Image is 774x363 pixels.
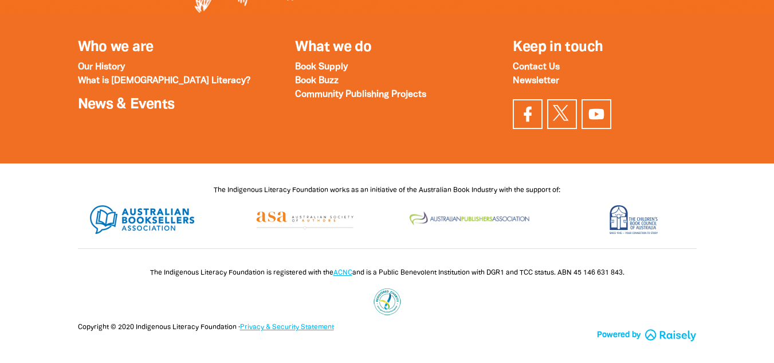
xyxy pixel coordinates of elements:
[240,324,334,330] a: Privacy & Security Statement
[295,41,371,54] a: What we do
[513,77,559,85] a: Newsletter
[78,77,250,85] a: What is [DEMOGRAPHIC_DATA] Literacy?
[78,98,175,111] a: News & Events
[295,91,426,99] a: Community Publishing Projects
[547,99,577,129] a: Find us on Twitter
[295,77,339,85] a: Book Buzz
[295,63,348,71] a: Book Supply
[78,41,154,54] a: Who we are
[78,324,334,330] span: Copyright © 2020 Indigenous Literacy Foundation ·
[513,63,560,71] a: Contact Us
[513,41,603,54] span: Keep in touch
[150,270,624,276] span: The Indigenous Literacy Foundation is registered with the and is a Public Benevolent Institution ...
[78,63,125,71] a: Our History
[597,329,697,341] a: Powered by
[214,187,560,193] span: The Indigenous Literacy Foundation works as an initiative of the Australian Book Industry with th...
[513,99,543,129] a: Visit our facebook page
[582,99,611,129] a: Find us on YouTube
[333,270,352,276] a: ACNC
